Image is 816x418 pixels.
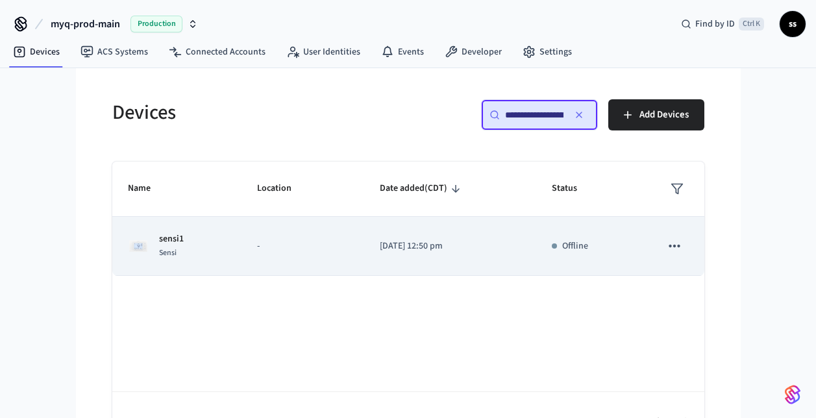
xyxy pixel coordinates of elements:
[158,40,276,64] a: Connected Accounts
[51,16,120,32] span: myq-prod-main
[3,40,70,64] a: Devices
[512,40,582,64] a: Settings
[380,240,521,253] p: [DATE] 12:50 pm
[671,12,774,36] div: Find by IDCtrl K
[380,178,464,199] span: Date added(CDT)
[739,18,764,31] span: Ctrl K
[780,11,806,37] button: ss
[257,178,308,199] span: Location
[130,16,182,32] span: Production
[70,40,158,64] a: ACS Systems
[276,40,371,64] a: User Identities
[695,18,735,31] span: Find by ID
[434,40,512,64] a: Developer
[112,99,401,126] h5: Devices
[159,232,184,246] p: sensi1
[159,247,177,258] span: Sensi
[562,240,588,253] p: Offline
[128,178,167,199] span: Name
[639,106,689,123] span: Add Devices
[128,236,149,256] img: Sensi Smart Thermostat (White)
[371,40,434,64] a: Events
[785,384,800,405] img: SeamLogoGradient.69752ec5.svg
[257,240,349,253] p: -
[781,12,804,36] span: ss
[608,99,704,130] button: Add Devices
[112,162,704,276] table: sticky table
[552,178,594,199] span: Status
